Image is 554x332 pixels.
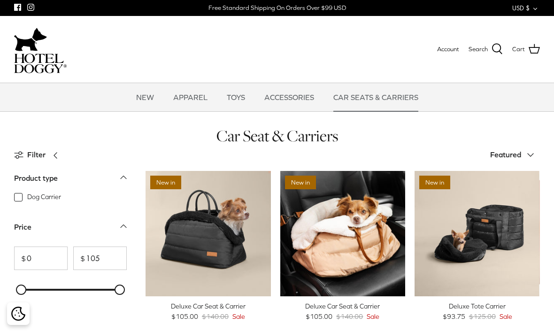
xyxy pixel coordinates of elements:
div: Cookie policy [7,302,30,325]
span: Account [437,46,459,53]
img: Cookie policy [11,307,25,321]
a: APPAREL [165,83,216,111]
span: $125.00 [469,311,496,322]
img: hoteldoggycom [14,54,67,73]
input: From [14,247,68,270]
a: Price [14,220,127,241]
button: Cookie policy [10,306,26,322]
span: $ [74,255,85,262]
a: hoteldoggycom [14,25,67,73]
div: Free Standard Shipping On Orders Over $99 USD [208,4,346,12]
a: Deluxe Car Seat & Carrier [146,171,271,296]
a: Cart [512,43,540,55]
span: Sale [367,311,379,322]
div: Deluxe Tote Carrier [415,301,540,311]
span: $ [15,255,26,262]
div: Deluxe Car Seat & Carrier [280,301,406,311]
span: Sale [500,311,512,322]
span: Cart [512,45,525,54]
span: Sale [232,311,245,322]
span: Search [469,45,488,54]
span: $140.00 [202,311,229,322]
a: Search [469,43,503,55]
span: New in [285,176,316,189]
a: Deluxe Car Seat & Carrier $105.00 $140.00 Sale [280,301,406,322]
div: Product type [14,172,58,185]
img: dog-icon.svg [14,25,47,54]
div: Price [14,221,31,233]
h1: Car Seat & Carriers [14,126,540,146]
a: ACCESSORIES [256,83,323,111]
span: Dog Carrier [27,193,61,202]
a: Account [437,45,459,54]
span: $140.00 [336,311,363,322]
span: Featured [490,150,521,159]
a: Instagram [27,4,34,11]
button: Featured [490,145,540,165]
span: New in [150,176,181,189]
a: CAR SEATS & CARRIERS [325,83,427,111]
span: $105.00 [306,311,332,322]
a: Product type [14,171,127,192]
a: Facebook [14,4,21,11]
a: Free Standard Shipping On Orders Over $99 USD [208,1,346,15]
a: Deluxe Car Seat & Carrier $105.00 $140.00 Sale [146,301,271,322]
a: Filter [14,144,64,166]
a: Deluxe Tote Carrier $93.75 $125.00 Sale [415,301,540,322]
a: Deluxe Tote Carrier [415,171,540,296]
a: NEW [128,83,162,111]
span: $93.75 [443,311,465,322]
input: To [73,247,127,270]
div: Deluxe Car Seat & Carrier [146,301,271,311]
span: New in [419,176,450,189]
span: $105.00 [171,311,198,322]
span: Filter [27,149,46,161]
a: TOYS [218,83,254,111]
a: Deluxe Car Seat & Carrier [280,171,406,296]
